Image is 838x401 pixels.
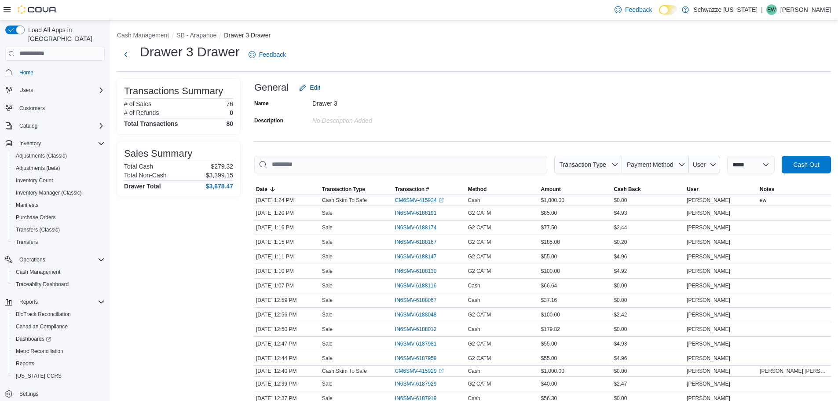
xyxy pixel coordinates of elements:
[19,122,37,129] span: Catalog
[687,297,730,304] span: [PERSON_NAME]
[254,237,320,247] div: [DATE] 1:15 PM
[687,355,730,362] span: [PERSON_NAME]
[693,161,706,168] span: User
[395,253,437,260] span: IN6SMV-6188147
[245,46,289,63] a: Feedback
[758,184,831,195] button: Notes
[25,26,105,43] span: Load All Apps in [GEOGRAPHIC_DATA]
[16,297,105,307] span: Reports
[254,309,320,320] div: [DATE] 12:56 PM
[761,4,763,15] p: |
[782,156,831,173] button: Cash Out
[395,297,437,304] span: IN6SMV-6188067
[16,202,38,209] span: Manifests
[12,371,105,381] span: Washington CCRS
[16,165,60,172] span: Adjustments (beta)
[124,148,192,159] h3: Sales Summary
[16,103,48,114] a: Customers
[16,226,60,233] span: Transfers (Classic)
[2,137,108,150] button: Inventory
[16,85,37,96] button: Users
[230,109,233,116] p: 0
[12,200,42,210] a: Manifests
[468,197,480,204] span: Cash
[612,379,685,389] div: $2.47
[226,100,233,107] p: 76
[395,210,437,217] span: IN6SMV-6188191
[2,387,108,400] button: Settings
[687,340,730,347] span: [PERSON_NAME]
[9,162,108,174] button: Adjustments (beta)
[760,186,774,193] span: Notes
[12,309,74,320] a: BioTrack Reconciliation
[9,278,108,291] button: Traceabilty Dashboard
[793,160,819,169] span: Cash Out
[124,86,223,96] h3: Transactions Summary
[9,308,108,320] button: BioTrack Reconciliation
[254,379,320,389] div: [DATE] 12:39 PM
[254,266,320,276] div: [DATE] 1:10 PM
[9,211,108,224] button: Purchase Orders
[468,282,480,289] span: Cash
[211,163,233,170] p: $279.32
[541,282,557,289] span: $66.64
[612,237,685,247] div: $0.20
[468,186,487,193] span: Method
[12,371,65,381] a: [US_STATE] CCRS
[16,85,105,96] span: Users
[395,197,444,204] a: CM6SMV-415934External link
[612,195,685,206] div: $0.00
[322,210,333,217] p: Sale
[395,355,437,362] span: IN6SMV-6187959
[687,197,730,204] span: [PERSON_NAME]
[541,186,561,193] span: Amount
[254,324,320,335] div: [DATE] 12:50 PM
[322,368,367,375] p: Cash Skim To Safe
[687,186,699,193] span: User
[117,31,831,41] nav: An example of EuiBreadcrumbs
[689,156,720,173] button: User
[395,340,437,347] span: IN6SMV-6187981
[256,186,267,193] span: Date
[612,208,685,218] div: $4.93
[395,237,446,247] button: IN6SMV-6188167
[9,357,108,370] button: Reports
[12,175,105,186] span: Inventory Count
[124,109,159,116] h6: # of Refunds
[612,324,685,335] div: $0.00
[687,224,730,231] span: [PERSON_NAME]
[9,345,108,357] button: Metrc Reconciliation
[9,174,108,187] button: Inventory Count
[627,161,673,168] span: Payment Method
[16,348,63,355] span: Metrc Reconciliation
[612,222,685,233] div: $2.44
[296,79,324,96] button: Edit
[12,188,85,198] a: Inventory Manager (Classic)
[254,280,320,291] div: [DATE] 1:07 PM
[16,121,41,131] button: Catalog
[612,309,685,320] div: $2.42
[322,311,333,318] p: Sale
[12,279,105,290] span: Traceabilty Dashboard
[687,282,730,289] span: [PERSON_NAME]
[12,151,105,161] span: Adjustments (Classic)
[468,210,491,217] span: G2 CATM
[767,4,776,15] span: EW
[16,388,105,399] span: Settings
[468,340,491,347] span: G2 CATM
[117,46,135,63] button: Next
[9,199,108,211] button: Manifests
[322,239,333,246] p: Sale
[206,183,233,190] h4: $3,678.47
[16,138,44,149] button: Inventory
[16,177,53,184] span: Inventory Count
[395,268,437,275] span: IN6SMV-6188130
[554,156,622,173] button: Transaction Type
[466,184,539,195] button: Method
[322,297,333,304] p: Sale
[16,67,105,78] span: Home
[16,281,69,288] span: Traceabilty Dashboard
[12,237,105,247] span: Transfers
[468,268,491,275] span: G2 CATM
[395,295,446,305] button: IN6SMV-6188067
